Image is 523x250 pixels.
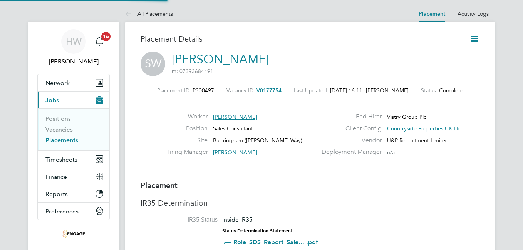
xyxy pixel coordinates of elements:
span: Reports [45,190,68,198]
label: Position [165,125,208,133]
a: Placement [419,11,445,17]
strong: Status Determination Statement [222,228,293,233]
span: Finance [45,173,67,180]
span: n/a [387,149,395,156]
button: Preferences [38,203,109,220]
a: Placements [45,137,78,144]
span: 16 [101,32,111,41]
span: Inside IR35 [222,216,253,223]
span: Complete [439,87,463,94]
a: Vacancies [45,126,73,133]
button: Timesheets [38,151,109,168]
label: Deployment Manager [317,148,382,156]
span: HW [66,37,82,47]
label: Worker [165,113,208,121]
button: Finance [38,168,109,185]
span: Preferences [45,208,79,215]
a: Role_SDS_Report_Sale... .pdf [233,238,318,246]
label: End Hirer [317,113,382,121]
span: Timesheets [45,156,77,163]
label: Site [165,137,208,145]
span: [PERSON_NAME] [213,113,257,120]
label: IR35 Status [141,216,218,224]
span: Sales Consultant [213,125,253,132]
span: Network [45,79,70,87]
div: Jobs [38,108,109,150]
span: m: 07393684491 [172,68,213,75]
label: Status [421,87,436,94]
label: Vendor [317,137,382,145]
a: 16 [92,29,107,54]
b: Placement [141,181,178,190]
a: [PERSON_NAME] [172,52,269,67]
button: Network [38,74,109,91]
label: Client Config [317,125,382,133]
a: Positions [45,115,71,122]
span: P300497 [193,87,214,94]
label: Hiring Manager [165,148,208,156]
label: Vacancy ID [226,87,253,94]
label: Last Updated [294,87,327,94]
h3: Placement Details [141,34,458,44]
span: Vistry Group Plc [387,113,426,120]
button: Reports [38,185,109,202]
span: [PERSON_NAME] [366,87,409,94]
span: Harry Wilson [37,57,110,66]
span: U&P Recruitment Limited [387,137,449,144]
span: Countryside Properties UK Ltd [387,125,462,132]
span: Jobs [45,97,59,104]
button: Jobs [38,92,109,108]
a: All Placements [125,10,173,17]
h3: IR35 Determination [141,198,479,208]
a: Activity Logs [458,10,489,17]
a: Go to home page [37,228,110,240]
label: Placement ID [157,87,189,94]
a: HW[PERSON_NAME] [37,29,110,66]
span: Buckingham ([PERSON_NAME] Way) [213,137,302,144]
img: uandp-logo-retina.png [62,228,85,240]
span: V0177754 [256,87,282,94]
span: [PERSON_NAME] [213,149,257,156]
span: SW [141,52,165,76]
span: [DATE] 16:11 - [330,87,366,94]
